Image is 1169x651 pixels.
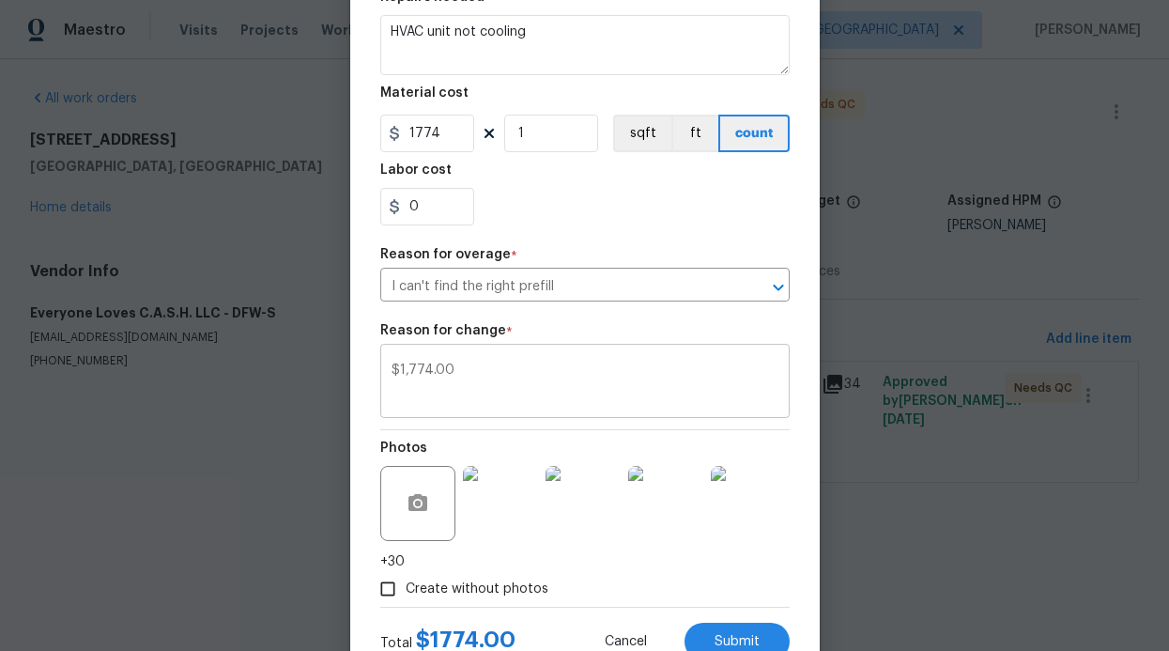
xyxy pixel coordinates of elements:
[605,635,647,649] span: Cancel
[765,274,792,301] button: Open
[380,442,427,455] h5: Photos
[613,115,671,152] button: sqft
[718,115,790,152] button: count
[380,272,737,302] input: Select a reason for overage
[416,628,515,651] span: $ 1774.00
[380,163,452,177] h5: Labor cost
[380,15,790,75] textarea: HVAC unit not cooling
[380,248,511,261] h5: Reason for overage
[671,115,718,152] button: ft
[406,580,548,599] span: Create without photos
[380,86,469,100] h5: Material cost
[392,364,778,403] textarea: $1,774.00
[380,324,506,337] h5: Reason for change
[380,552,405,571] span: +30
[715,635,760,649] span: Submit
